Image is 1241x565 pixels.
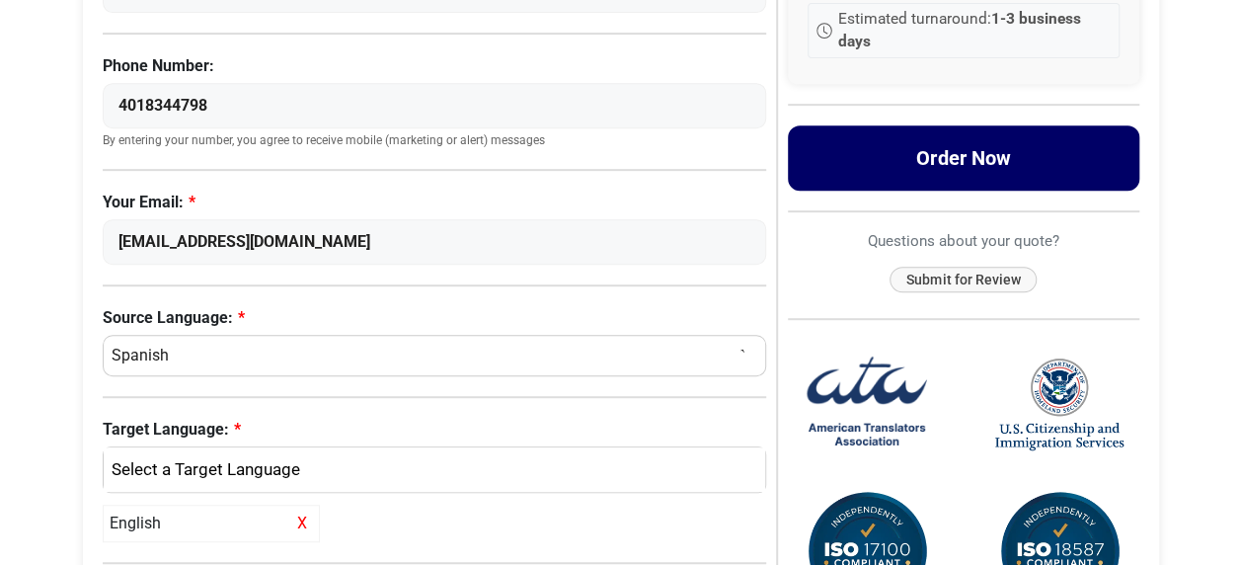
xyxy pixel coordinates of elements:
[103,219,767,265] input: Enter Your Email
[103,191,767,214] label: Your Email:
[114,457,746,483] div: English
[292,512,313,535] span: X
[788,232,1139,250] h6: Questions about your quote?
[788,125,1139,191] button: Order Now
[103,446,767,494] button: English
[103,83,767,128] input: Enter Your Phone Number
[995,357,1124,452] img: United States Citizenship and Immigration Services Logo
[103,306,767,330] label: Source Language:
[890,267,1037,293] button: Submit for Review
[103,133,767,149] small: By entering your number, you agree to receive mobile (marketing or alert) messages
[838,8,1111,54] span: Estimated turnaround:
[803,340,931,468] img: American Translators Association Logo
[103,505,320,542] div: English
[103,418,767,442] label: Target Language:
[103,54,767,78] label: Phone Number:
